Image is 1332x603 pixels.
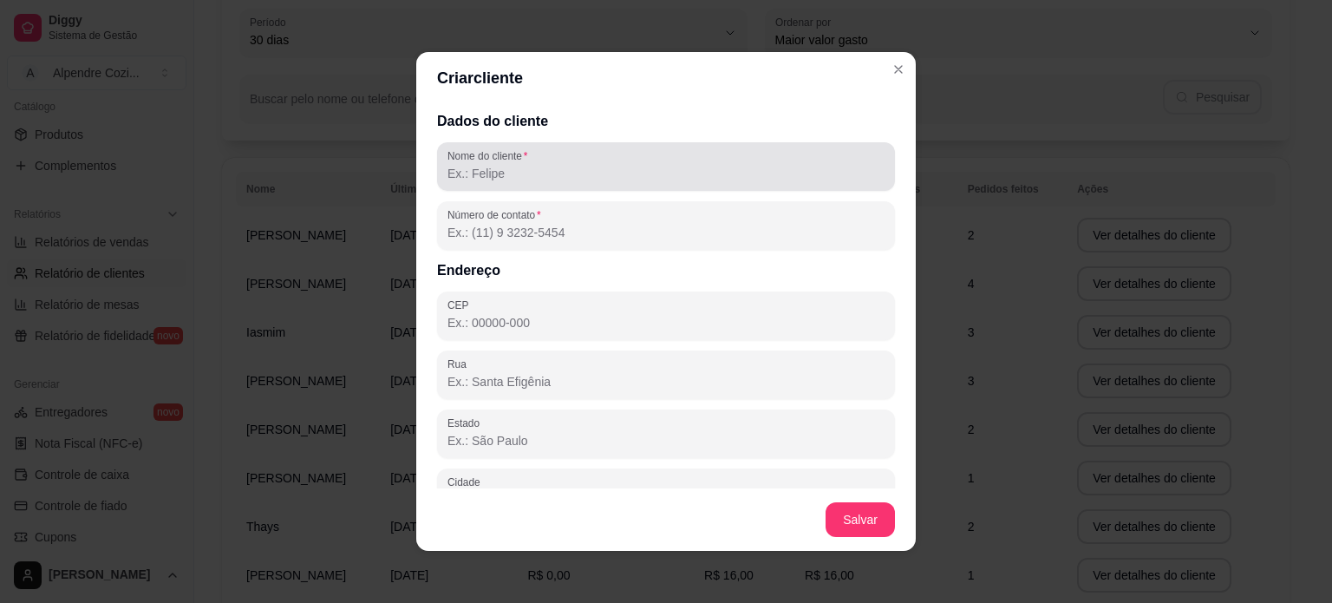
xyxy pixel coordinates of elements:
[447,224,885,241] input: Número de contato
[437,260,895,281] h2: Endereço
[447,416,486,430] label: Estado
[437,111,895,132] h2: Dados do cliente
[447,357,473,371] label: Rua
[447,298,474,312] label: CEP
[885,56,912,83] button: Close
[447,373,885,390] input: Rua
[447,432,885,449] input: Estado
[447,148,533,163] label: Nome do cliente
[447,165,885,182] input: Nome do cliente
[416,52,916,104] header: Criar cliente
[447,314,885,331] input: CEP
[826,502,895,537] button: Salvar
[447,475,486,489] label: Cidade
[447,207,546,222] label: Número de contato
